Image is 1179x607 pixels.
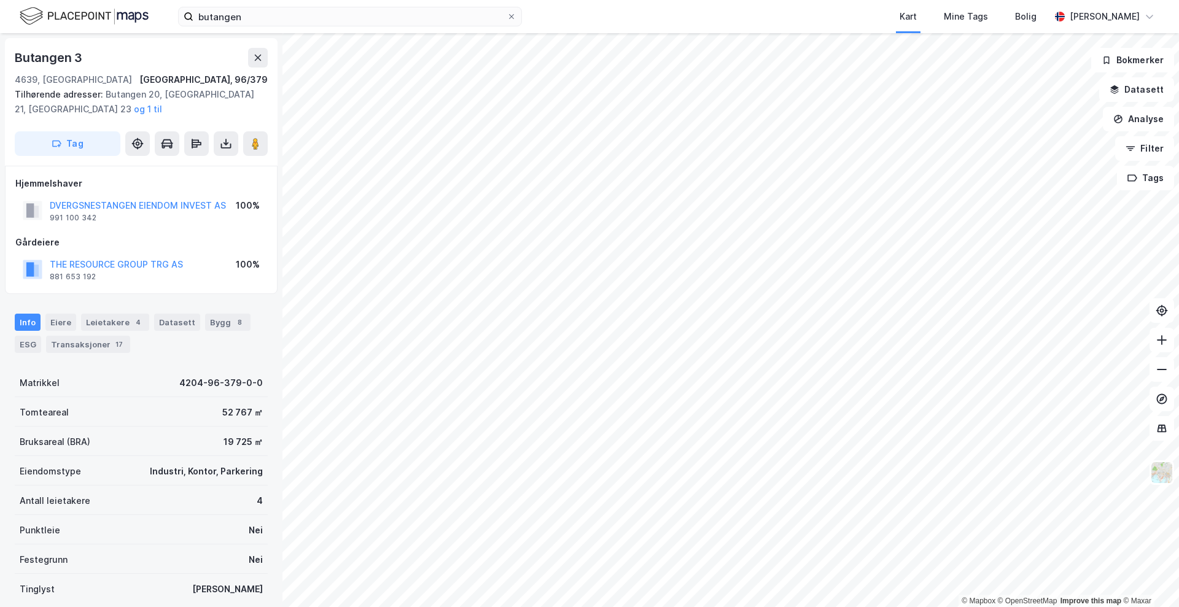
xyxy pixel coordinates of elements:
[46,336,130,353] div: Transaksjoner
[224,435,263,449] div: 19 725 ㎡
[20,523,60,538] div: Punktleie
[193,7,507,26] input: Søk på adresse, matrikkel, gårdeiere, leietakere eller personer
[205,314,251,331] div: Bygg
[15,131,120,156] button: Tag
[998,597,1057,605] a: OpenStreetMap
[962,597,995,605] a: Mapbox
[1060,597,1121,605] a: Improve this map
[1118,548,1179,607] iframe: Chat Widget
[233,316,246,328] div: 8
[20,435,90,449] div: Bruksareal (BRA)
[15,235,267,250] div: Gårdeiere
[20,582,55,597] div: Tinglyst
[20,552,68,567] div: Festegrunn
[944,9,988,24] div: Mine Tags
[249,552,263,567] div: Nei
[50,213,96,223] div: 991 100 342
[1070,9,1140,24] div: [PERSON_NAME]
[900,9,917,24] div: Kart
[15,89,106,99] span: Tilhørende adresser:
[236,257,260,272] div: 100%
[20,464,81,479] div: Eiendomstype
[150,464,263,479] div: Industri, Kontor, Parkering
[81,314,149,331] div: Leietakere
[45,314,76,331] div: Eiere
[192,582,263,597] div: [PERSON_NAME]
[113,338,125,350] div: 17
[1115,136,1174,161] button: Filter
[236,198,260,213] div: 100%
[15,87,258,117] div: Butangen 20, [GEOGRAPHIC_DATA] 21, [GEOGRAPHIC_DATA] 23
[15,48,85,68] div: Butangen 3
[249,523,263,538] div: Nei
[20,376,60,390] div: Matrikkel
[50,272,96,282] div: 881 653 192
[1099,77,1174,102] button: Datasett
[1118,548,1179,607] div: Kontrollprogram for chat
[139,72,268,87] div: [GEOGRAPHIC_DATA], 96/379
[1091,48,1174,72] button: Bokmerker
[257,493,263,508] div: 4
[1117,166,1174,190] button: Tags
[20,493,90,508] div: Antall leietakere
[15,72,132,87] div: 4639, [GEOGRAPHIC_DATA]
[15,336,41,353] div: ESG
[1015,9,1037,24] div: Bolig
[222,405,263,420] div: 52 767 ㎡
[15,176,267,191] div: Hjemmelshaver
[132,316,144,328] div: 4
[15,314,41,331] div: Info
[179,376,263,390] div: 4204-96-379-0-0
[1103,107,1174,131] button: Analyse
[20,405,69,420] div: Tomteareal
[20,6,149,27] img: logo.f888ab2527a4732fd821a326f86c7f29.svg
[154,314,200,331] div: Datasett
[1150,461,1173,484] img: Z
